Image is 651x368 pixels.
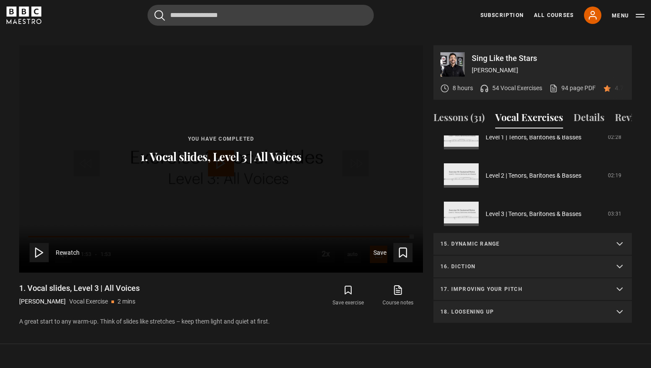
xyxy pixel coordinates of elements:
[492,84,542,93] p: 54 Vocal Exercises
[19,317,423,326] p: A great start to any warm-up. Think of slides like stretches – keep them light and quiet at first.
[373,248,386,257] span: Save
[440,308,604,316] p: 18. Loosening up
[373,283,423,308] a: Course notes
[612,11,644,20] button: Toggle navigation
[486,209,581,219] a: Level 3 | Tenors, Baritones & Basses
[440,240,604,248] p: 15. Dynamic range
[56,248,80,257] span: Rewatch
[148,5,374,26] input: Search
[433,256,632,278] summary: 16. Diction
[141,150,302,164] p: 1. Vocal slides, Level 3 | All Voices
[117,297,135,306] p: 2 mins
[574,110,604,128] button: Details
[440,285,604,293] p: 17. Improving your pitch
[433,278,632,301] summary: 17. Improving your pitch
[486,171,581,180] a: Level 2 | Tenors, Baritones & Basses
[433,110,485,128] button: Lessons (31)
[141,135,302,143] p: You have completed
[30,243,80,262] button: Rewatch
[7,7,41,24] svg: BBC Maestro
[549,84,596,93] a: 94 page PDF
[69,297,108,306] p: Vocal Exercise
[323,283,373,308] button: Save exercise
[433,233,632,256] summary: 15. Dynamic range
[453,84,473,93] p: 8 hours
[433,301,632,324] summary: 18. Loosening up
[373,243,413,262] button: Save
[19,297,66,306] p: [PERSON_NAME]
[480,11,523,19] a: Subscription
[486,133,581,142] a: Level 1 | Tenors, Baritones & Basses
[154,10,165,21] button: Submit the search query
[472,54,625,62] p: Sing Like the Stars
[534,11,574,19] a: All Courses
[440,263,604,270] p: 16. Diction
[495,110,563,128] button: Vocal Exercises
[19,283,140,294] h1: 1. Vocal slides, Level 3 | All Voices
[472,66,625,75] p: [PERSON_NAME]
